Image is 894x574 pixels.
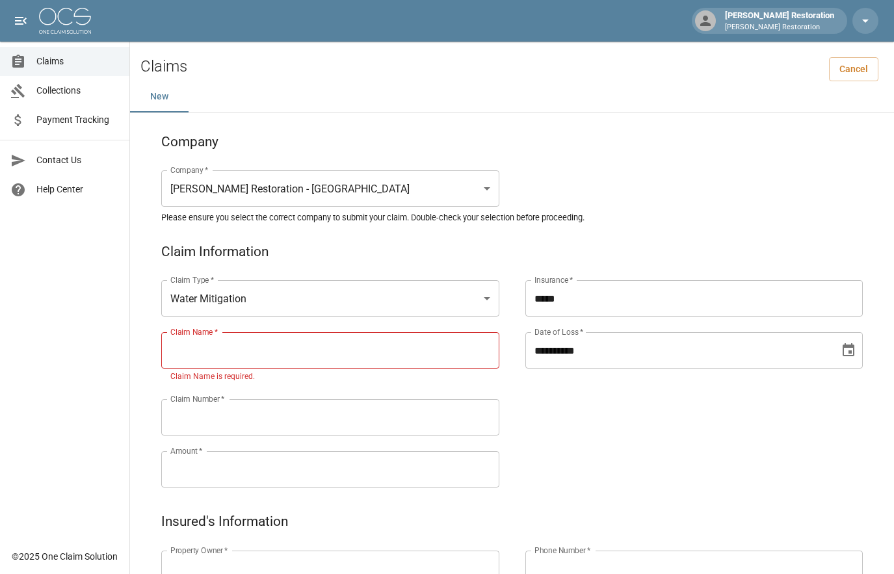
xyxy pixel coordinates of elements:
[170,393,224,404] label: Claim Number
[161,212,863,223] h5: Please ensure you select the correct company to submit your claim. Double-check your selection be...
[36,55,119,68] span: Claims
[534,326,583,337] label: Date of Loss
[36,183,119,196] span: Help Center
[170,326,218,337] label: Claim Name
[36,84,119,98] span: Collections
[36,153,119,167] span: Contact Us
[161,170,499,207] div: [PERSON_NAME] Restoration - [GEOGRAPHIC_DATA]
[12,550,118,563] div: © 2025 One Claim Solution
[161,280,499,317] div: Water Mitigation
[130,81,894,112] div: dynamic tabs
[170,274,214,285] label: Claim Type
[534,545,590,556] label: Phone Number
[534,274,573,285] label: Insurance
[720,9,839,33] div: [PERSON_NAME] Restoration
[36,113,119,127] span: Payment Tracking
[130,81,189,112] button: New
[835,337,861,363] button: Choose date, selected date is Sep 3, 2025
[829,57,878,81] a: Cancel
[8,8,34,34] button: open drawer
[170,545,228,556] label: Property Owner
[39,8,91,34] img: ocs-logo-white-transparent.png
[140,57,187,76] h2: Claims
[170,445,203,456] label: Amount
[170,164,209,176] label: Company
[725,22,834,33] p: [PERSON_NAME] Restoration
[170,371,490,384] p: Claim Name is required.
